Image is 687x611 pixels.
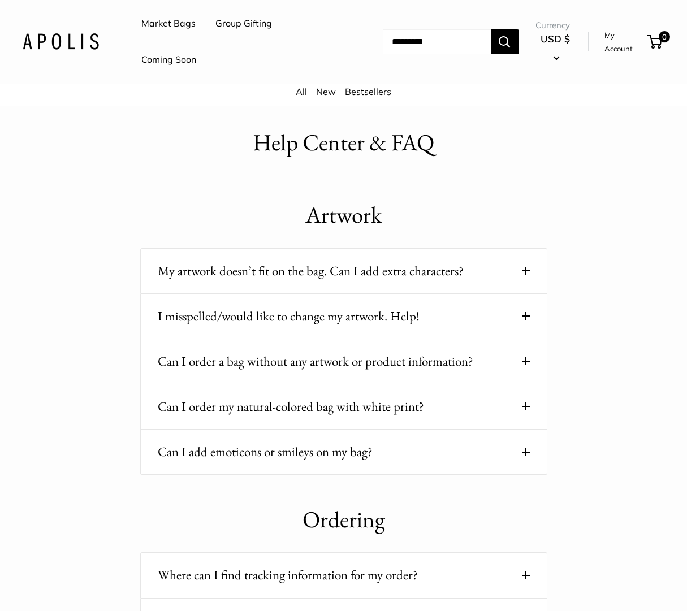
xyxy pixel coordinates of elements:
a: 0 [648,35,662,49]
h1: Ordering [140,503,547,536]
a: Bestsellers [345,86,391,97]
a: All [296,86,307,97]
a: My Account [604,28,643,56]
button: Where can I find tracking information for my order? [158,564,530,586]
button: Can I order my natural-colored bag with white print? [158,396,530,418]
a: New [316,86,336,97]
button: Search [491,29,519,54]
button: My artwork doesn’t fit on the bag. Can I add extra characters? [158,260,530,282]
h1: Artwork [140,198,547,232]
h1: Help Center & FAQ [253,126,434,159]
a: Group Gifting [215,15,272,32]
a: Market Bags [141,15,196,32]
a: Coming Soon [141,51,196,68]
span: 0 [659,31,670,42]
button: Can I add emoticons or smileys on my bag? [158,441,530,463]
span: Currency [535,18,575,33]
span: USD $ [541,33,570,45]
input: Search... [383,29,491,54]
button: I misspelled/would like to change my artwork. Help! [158,305,530,327]
img: Apolis [23,33,99,50]
button: Can I order a bag without any artwork or product information? [158,350,530,372]
button: USD $ [535,30,575,66]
